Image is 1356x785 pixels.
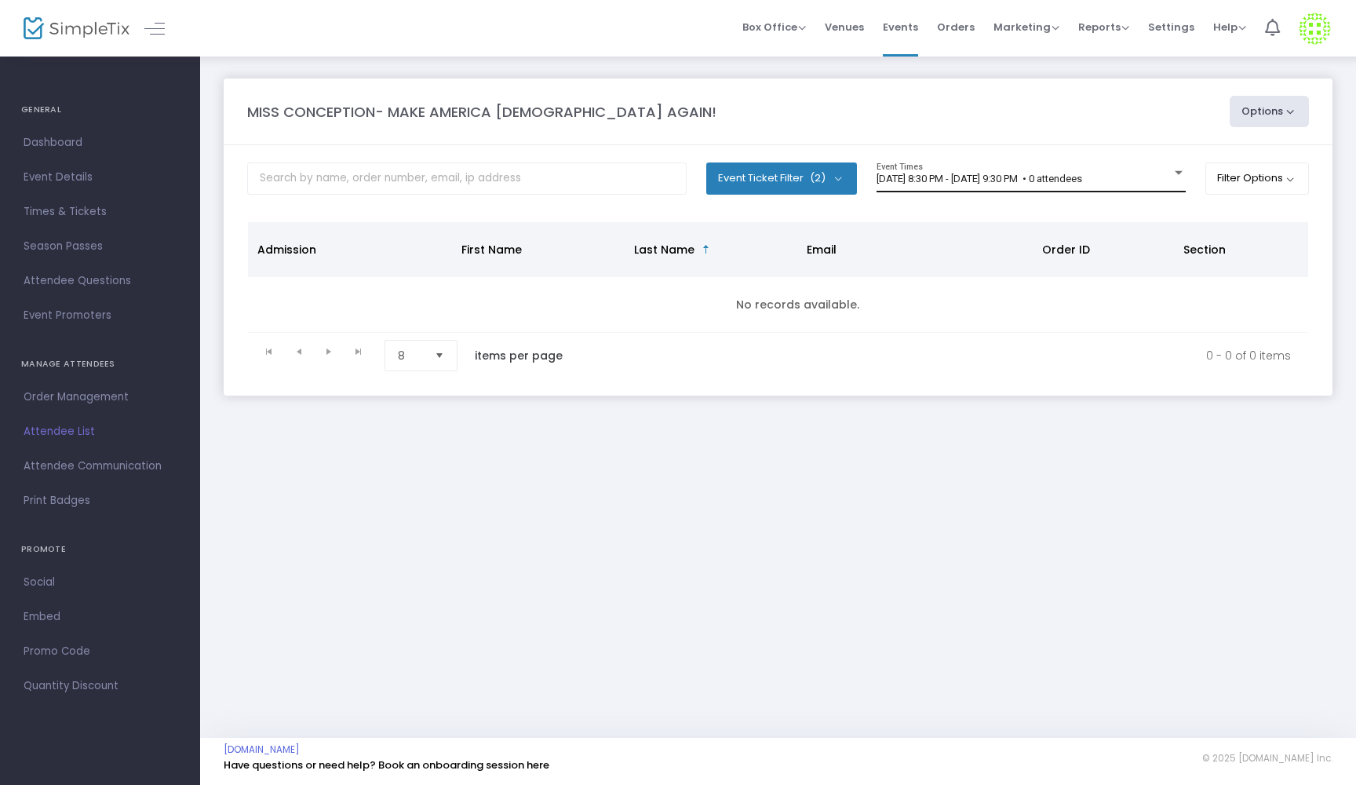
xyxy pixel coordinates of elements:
[742,20,806,35] span: Box Office
[1078,20,1129,35] span: Reports
[257,242,316,257] span: Admission
[1148,7,1194,47] span: Settings
[1202,752,1332,765] span: © 2025 [DOMAIN_NAME] Inc.
[634,242,694,257] span: Last Name
[24,305,177,326] span: Event Promoters
[24,676,177,696] span: Quantity Discount
[21,534,179,565] h4: PROMOTE
[24,202,177,222] span: Times & Tickets
[248,222,1308,333] div: Data table
[461,242,522,257] span: First Name
[21,94,179,126] h4: GENERAL
[810,172,826,184] span: (2)
[24,641,177,662] span: Promo Code
[1183,242,1226,257] span: Section
[247,162,687,195] input: Search by name, order number, email, ip address
[24,607,177,627] span: Embed
[224,758,549,772] a: Have questions or need help? Book an onboarding session here
[21,349,179,380] h4: MANAGE ATTENDEES
[700,243,713,256] span: Sortable
[596,340,1291,371] kendo-pager-info: 0 - 0 of 0 items
[24,133,177,153] span: Dashboard
[937,7,975,47] span: Orders
[24,456,177,476] span: Attendee Communication
[807,242,837,257] span: Email
[877,173,1082,184] span: [DATE] 8:30 PM - [DATE] 9:30 PM • 0 attendees
[24,572,177,593] span: Social
[1213,20,1246,35] span: Help
[825,7,864,47] span: Venues
[24,422,177,442] span: Attendee List
[1230,96,1310,127] button: Options
[883,7,918,47] span: Events
[398,348,422,363] span: 8
[475,348,563,363] label: items per page
[248,277,1347,333] td: No records available.
[24,167,177,188] span: Event Details
[24,271,177,291] span: Attendee Questions
[1205,162,1310,194] button: Filter Options
[24,491,177,511] span: Print Badges
[224,743,300,756] a: [DOMAIN_NAME]
[706,162,857,194] button: Event Ticket Filter(2)
[24,387,177,407] span: Order Management
[428,341,450,371] button: Select
[1042,242,1090,257] span: Order ID
[247,101,716,122] m-panel-title: MISS CONCEPTION- MAKE AMERICA [DEMOGRAPHIC_DATA] AGAIN!
[993,20,1059,35] span: Marketing
[24,236,177,257] span: Season Passes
